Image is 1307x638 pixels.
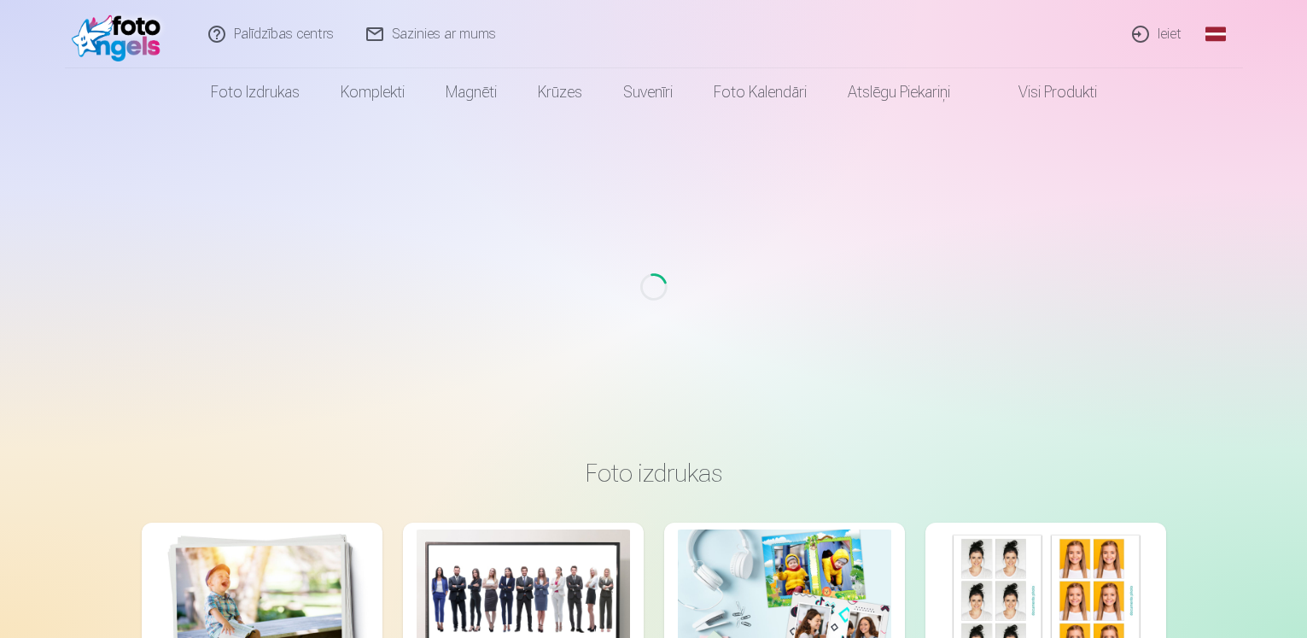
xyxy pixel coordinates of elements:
[72,7,170,61] img: /fa1
[827,68,971,116] a: Atslēgu piekariņi
[425,68,517,116] a: Magnēti
[320,68,425,116] a: Komplekti
[190,68,320,116] a: Foto izdrukas
[155,458,1152,489] h3: Foto izdrukas
[693,68,827,116] a: Foto kalendāri
[971,68,1117,116] a: Visi produkti
[517,68,603,116] a: Krūzes
[603,68,693,116] a: Suvenīri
